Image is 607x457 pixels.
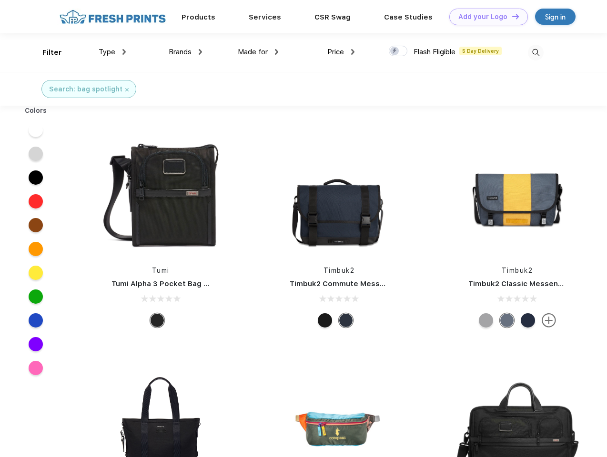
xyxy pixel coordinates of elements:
img: func=resize&h=266 [97,129,224,256]
a: Sign in [535,9,576,25]
img: func=resize&h=266 [454,129,581,256]
img: filter_cancel.svg [125,88,129,91]
a: Timbuk2 Classic Messenger Bag [468,279,587,288]
span: Flash Eligible [414,48,455,56]
div: Sign in [545,11,566,22]
img: DT [512,14,519,19]
img: desktop_search.svg [528,45,544,60]
img: func=resize&h=266 [275,129,402,256]
div: Eco Lightbeam [500,313,514,328]
span: Type [99,48,115,56]
div: Filter [42,47,62,58]
span: Price [327,48,344,56]
div: Add your Logo [458,13,507,21]
img: dropdown.png [351,49,354,55]
div: Eco Nautical [521,313,535,328]
a: Timbuk2 Commute Messenger Bag [290,279,417,288]
div: Eco Rind Pop [479,313,493,328]
img: dropdown.png [199,49,202,55]
a: Products [182,13,215,21]
div: Eco Nautical [339,313,353,328]
a: Tumi Alpha 3 Pocket Bag Small [111,279,223,288]
a: Tumi [152,267,170,274]
a: Timbuk2 [324,267,355,274]
div: Colors [18,106,54,116]
img: dropdown.png [275,49,278,55]
div: Eco Black [318,313,332,328]
img: fo%20logo%202.webp [57,9,169,25]
span: Brands [169,48,192,56]
span: 5 Day Delivery [459,47,502,55]
a: Timbuk2 [502,267,533,274]
div: Search: bag spotlight [49,84,122,94]
img: dropdown.png [122,49,126,55]
img: more.svg [542,313,556,328]
span: Made for [238,48,268,56]
div: Black [150,313,164,328]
